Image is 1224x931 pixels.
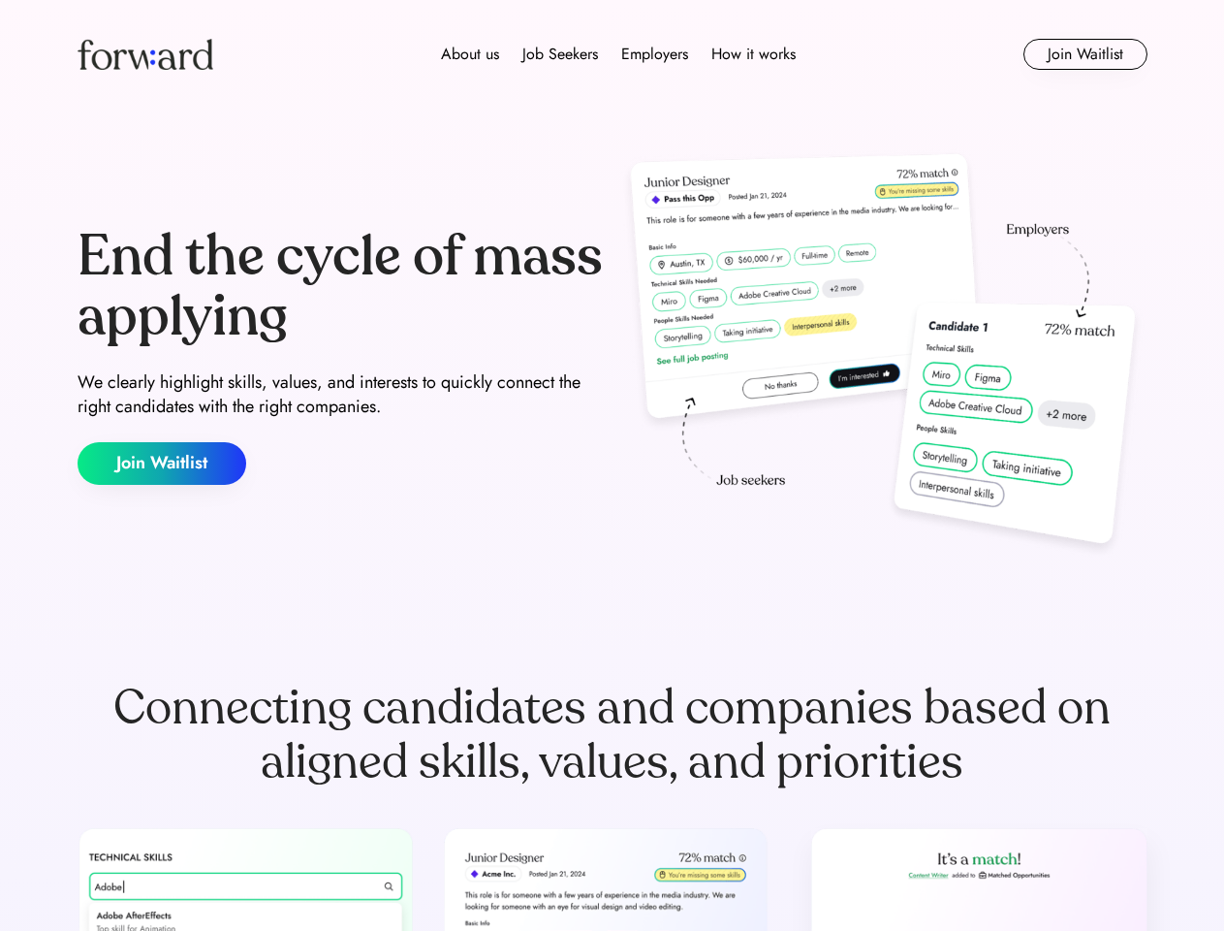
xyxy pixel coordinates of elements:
div: End the cycle of mass applying [78,227,605,346]
button: Join Waitlist [1023,39,1147,70]
img: hero-image.png [620,147,1147,564]
div: Employers [621,43,688,66]
div: Connecting candidates and companies based on aligned skills, values, and priorities [78,681,1147,789]
div: We clearly highlight skills, values, and interests to quickly connect the right candidates with t... [78,370,605,419]
div: About us [441,43,499,66]
button: Join Waitlist [78,442,246,485]
div: Job Seekers [522,43,598,66]
div: How it works [711,43,796,66]
img: Forward logo [78,39,213,70]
